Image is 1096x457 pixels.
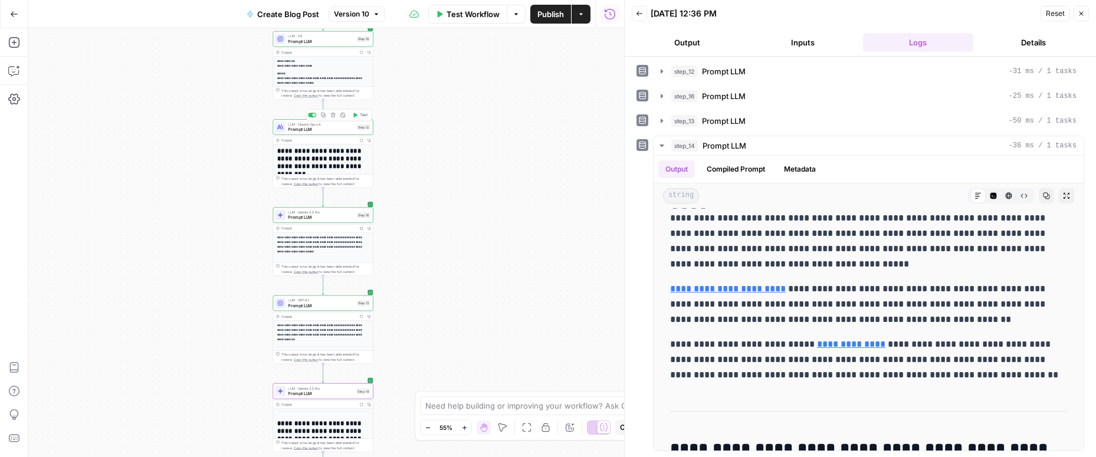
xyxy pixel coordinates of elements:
div: Step 12 [357,124,370,130]
g: Edge from step_13 to step_14 [322,364,324,383]
span: step_14 [671,140,698,152]
span: step_12 [671,65,697,77]
button: Test [350,111,370,119]
button: Test Workflow [428,5,507,24]
span: Prompt LLM [288,38,354,44]
button: Create Blog Post [239,5,326,24]
button: Output [632,33,743,52]
span: step_13 [671,115,697,127]
div: Output [281,402,355,407]
div: This output is too large & has been abbreviated for review. to view the full content. [281,352,370,363]
span: Prompt LLM [288,390,353,397]
div: This output is too large & has been abbreviated for review. to view the full content. [281,264,370,275]
button: -25 ms / 1 tasks [654,87,1084,106]
span: LLM · Gemini 2.5 Pro [288,386,353,391]
button: -36 ms / 1 tasks [654,136,1084,155]
g: Edge from step_12 to step_16 [322,188,324,207]
button: Details [978,33,1089,52]
span: LLM · GPT-4.1 [288,298,354,303]
div: Step 14 [356,388,370,394]
div: Step 13 [357,300,370,306]
span: -36 ms / 1 tasks [1009,140,1077,151]
span: Prompt LLM [702,90,746,102]
span: Prompt LLM [702,65,746,77]
div: -36 ms / 1 tasks [654,156,1084,451]
div: Output [281,138,355,143]
div: Step 16 [357,212,370,218]
span: Prompt LLM [288,214,354,221]
span: Prompt LLM [703,140,746,152]
span: Prompt LLM [702,115,746,127]
span: Create Blog Post [257,8,319,20]
g: Edge from step_16 to step_13 [322,276,324,295]
button: Reset [1041,6,1070,21]
span: Reset [1046,8,1065,19]
div: Step 10 [357,36,370,42]
button: Compiled Prompt [700,160,772,178]
span: Prompt LLM [288,302,354,308]
span: -31 ms / 1 tasks [1009,66,1077,77]
span: -50 ms / 1 tasks [1009,116,1077,126]
span: Version 10 [334,9,369,19]
span: Copy the output [294,94,319,98]
button: -50 ms / 1 tasks [654,111,1084,130]
div: This output is too large & has been abbreviated for review. to view the full content. [281,176,370,186]
div: Output [281,226,355,231]
button: Metadata [777,160,823,178]
span: Copy the output [294,269,319,274]
button: Logs [863,33,974,52]
span: string [663,188,699,203]
span: Test [360,112,367,118]
span: Copy the output [294,358,319,362]
span: LLM · Claude Opus 4 [288,121,354,127]
button: Copy [615,420,642,435]
span: LLM · O3 [288,34,354,39]
span: Prompt LLM [288,126,354,133]
span: -25 ms / 1 tasks [1009,91,1077,101]
div: Output [281,50,355,55]
span: Copy the output [294,182,319,186]
g: Edge from start to step_10 [322,12,324,31]
button: Inputs [747,33,858,52]
span: Publish [537,8,564,20]
span: 55% [439,423,452,432]
span: step_16 [671,90,697,102]
div: This output is too large & has been abbreviated for review. to view the full content. [281,88,370,98]
span: Test Workflow [447,8,500,20]
button: Version 10 [329,6,385,22]
button: Output [658,160,695,178]
span: LLM · Gemini 2.5 Pro [288,209,354,215]
div: This output is too large & has been abbreviated for review. to view the full content. [281,440,370,451]
span: Copy the output [294,446,319,450]
button: Publish [530,5,571,24]
button: -31 ms / 1 tasks [654,62,1084,81]
div: Output [281,314,355,319]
